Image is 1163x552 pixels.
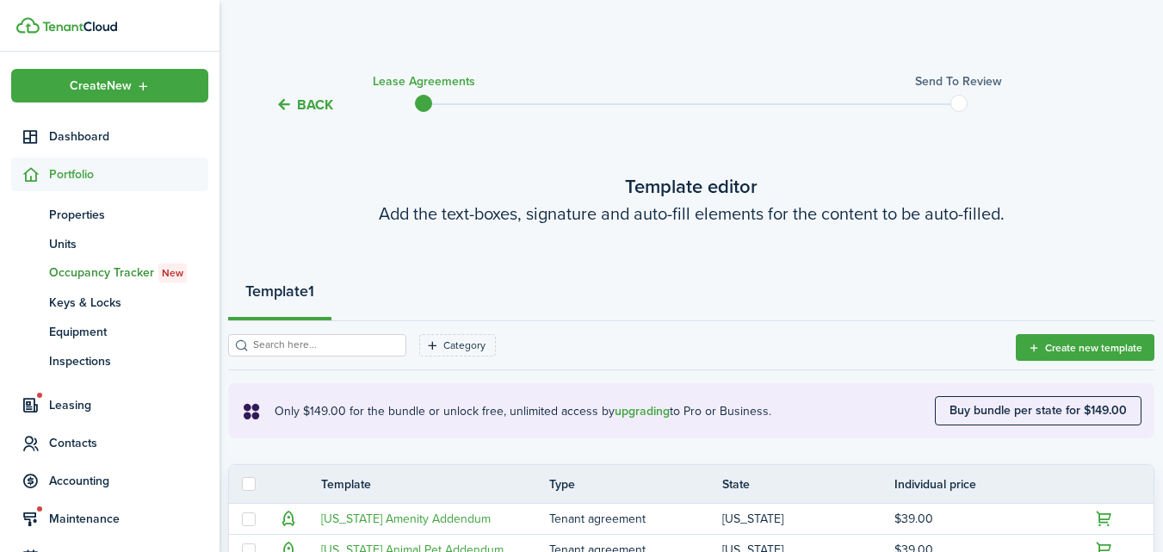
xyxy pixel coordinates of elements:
i: soft [241,401,262,421]
th: State [722,475,895,493]
span: Keys & Locks [49,294,208,312]
span: Create New [70,80,132,92]
wizard-step-header-title: Template editor [228,172,1154,201]
wizard-step-header-description: Add the text-boxes, signature and auto-fill elements for the content to be auto-filled. [228,201,1154,226]
h3: Send to review [915,72,1002,90]
a: Occupancy TrackerNew [11,258,208,288]
th: Individual price [894,475,1067,493]
a: Equipment [11,317,208,346]
strong: 1 [308,280,314,303]
img: TenantCloud [42,22,117,32]
span: Portfolio [49,165,208,183]
a: Properties [11,200,208,229]
th: Template [308,475,549,493]
span: Units [49,235,208,253]
td: $39.00 [894,507,1067,530]
a: Inspections [11,346,208,375]
button: Buy bundle per state for $149.00 [935,396,1141,425]
span: Dashboard [49,127,208,146]
button: Open menu [11,69,208,102]
th: Type [549,475,722,493]
span: Occupancy Tracker [49,264,208,282]
button: Back [275,96,333,114]
img: TenantCloud [16,17,40,34]
a: Units [11,229,208,258]
a: Dashboard [11,120,208,153]
span: Maintenance [49,510,208,528]
explanation-description: Only $149.00 for the bundle or unlock free, unlimited access by to Pro or Business. [275,402,935,420]
span: Properties [49,206,208,224]
input: Search here... [249,337,400,353]
filter-tag: Open filter [419,334,496,357]
td: Tenant agreement [549,507,722,530]
span: Equipment [49,323,208,341]
span: Inspections [49,352,208,370]
span: Contacts [49,434,208,452]
span: Accounting [49,472,208,490]
a: [US_STATE] Amenity Addendum [321,510,491,528]
span: New [162,265,183,281]
button: upgrading [615,405,670,419]
button: Create new template [1016,334,1154,361]
td: [US_STATE] [722,507,895,530]
h3: Lease Agreements [373,72,475,90]
a: Keys & Locks [11,288,208,317]
span: Leasing [49,396,208,414]
strong: Template [245,280,308,303]
button: Upgrade [1092,507,1117,531]
button: Upgrade [276,507,300,531]
filter-tag-label: Category [443,338,486,353]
